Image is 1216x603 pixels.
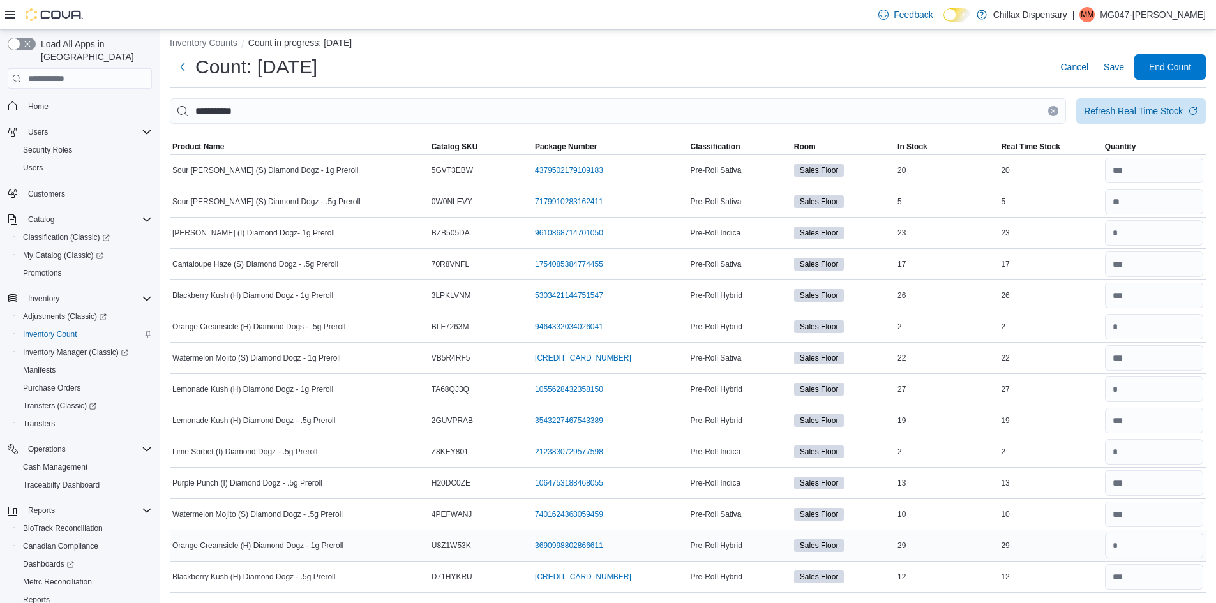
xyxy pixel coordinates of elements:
[432,384,469,394] span: TA68QJ3Q
[18,477,152,493] span: Traceabilty Dashboard
[794,414,844,427] span: Sales Floor
[170,98,1066,124] input: This is a search bar. After typing your query, hit enter to filter the results lower in the page.
[794,445,844,458] span: Sales Floor
[18,327,152,342] span: Inventory Count
[794,164,844,177] span: Sales Floor
[1100,7,1206,22] p: MG047-[PERSON_NAME]
[895,194,998,209] div: 5
[800,383,839,395] span: Sales Floor
[690,259,741,269] span: Pre-Roll Sativa
[13,573,157,591] button: Metrc Reconciliation
[172,384,333,394] span: Lemonade Kush (H) Diamond Dogz - 1g Preroll
[23,98,152,114] span: Home
[800,540,839,551] span: Sales Floor
[13,228,157,246] a: Classification (Classic)
[1104,61,1124,73] span: Save
[18,574,97,590] a: Metrc Reconciliation
[23,232,110,242] span: Classification (Classic)
[13,397,157,415] a: Transfers (Classic)
[172,415,335,426] span: Lemonade Kush (H) Diamond Dogz - .5g Preroll
[690,165,741,175] span: Pre-Roll Sativa
[895,475,998,491] div: 13
[690,384,742,394] span: Pre-Roll Hybrid
[800,258,839,270] span: Sales Floor
[23,401,96,411] span: Transfers (Classic)
[13,246,157,264] a: My Catalog (Classic)
[23,186,152,202] span: Customers
[794,508,844,521] span: Sales Floor
[998,194,1102,209] div: 5
[432,540,471,551] span: U8Z1W53K
[535,540,603,551] a: 3690998802866611
[23,291,152,306] span: Inventory
[895,507,998,522] div: 10
[794,383,844,396] span: Sales Floor
[23,250,103,260] span: My Catalog (Classic)
[535,447,603,457] a: 2123830729577598
[690,572,742,582] span: Pre-Roll Hybrid
[170,38,237,48] button: Inventory Counts
[895,350,998,366] div: 22
[23,124,53,140] button: Users
[18,309,152,324] span: Adjustments (Classic)
[895,413,998,428] div: 19
[18,380,86,396] a: Purchase Orders
[13,555,157,573] a: Dashboards
[23,212,152,227] span: Catalog
[998,569,1102,584] div: 12
[3,211,157,228] button: Catalog
[895,382,998,397] div: 27
[172,197,361,207] span: Sour [PERSON_NAME] (S) Diamond Dogz - .5g Preroll
[13,159,157,177] button: Users
[18,160,152,175] span: Users
[172,478,322,488] span: Purple Punch (I) Diamond Dogz - .5g Preroll
[18,398,152,413] span: Transfers (Classic)
[18,539,103,554] a: Canadian Compliance
[535,353,631,363] a: [CREDIT_CARD_NUMBER]
[998,475,1102,491] div: 13
[894,8,933,21] span: Feedback
[18,309,112,324] a: Adjustments (Classic)
[998,413,1102,428] div: 19
[800,509,839,520] span: Sales Floor
[18,477,105,493] a: Traceabilty Dashboard
[535,384,603,394] a: 1055628432358150
[895,444,998,459] div: 2
[794,477,844,489] span: Sales Floor
[432,165,473,175] span: 5GVT3EBW
[1102,139,1206,154] button: Quantity
[432,290,471,301] span: 3LPKLVNM
[998,288,1102,303] div: 26
[800,415,839,426] span: Sales Floor
[28,505,55,516] span: Reports
[18,574,152,590] span: Metrc Reconciliation
[532,139,687,154] button: Package Number
[18,265,67,281] a: Promotions
[18,230,152,245] span: Classification (Classic)
[26,8,83,21] img: Cova
[18,556,79,572] a: Dashboards
[170,139,429,154] button: Product Name
[18,345,133,360] a: Inventory Manager (Classic)
[170,36,1206,52] nav: An example of EuiBreadcrumbs
[690,228,740,238] span: Pre-Roll Indica
[1060,61,1088,73] span: Cancel
[172,509,343,519] span: Watermelon Mojito (S) Diamond Dogz - .5g Preroll
[535,478,603,488] a: 1064753188468055
[28,294,59,304] span: Inventory
[170,54,195,80] button: Next
[897,142,927,152] span: In Stock
[195,54,317,80] h1: Count: [DATE]
[1001,142,1060,152] span: Real Time Stock
[535,259,603,269] a: 1754085384774455
[23,212,59,227] button: Catalog
[800,227,839,239] span: Sales Floor
[687,139,791,154] button: Classification
[18,521,108,536] a: BioTrack Reconciliation
[18,398,101,413] a: Transfers (Classic)
[23,383,81,393] span: Purchase Orders
[23,291,64,306] button: Inventory
[28,101,49,112] span: Home
[794,195,844,208] span: Sales Floor
[432,142,478,152] span: Catalog SKU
